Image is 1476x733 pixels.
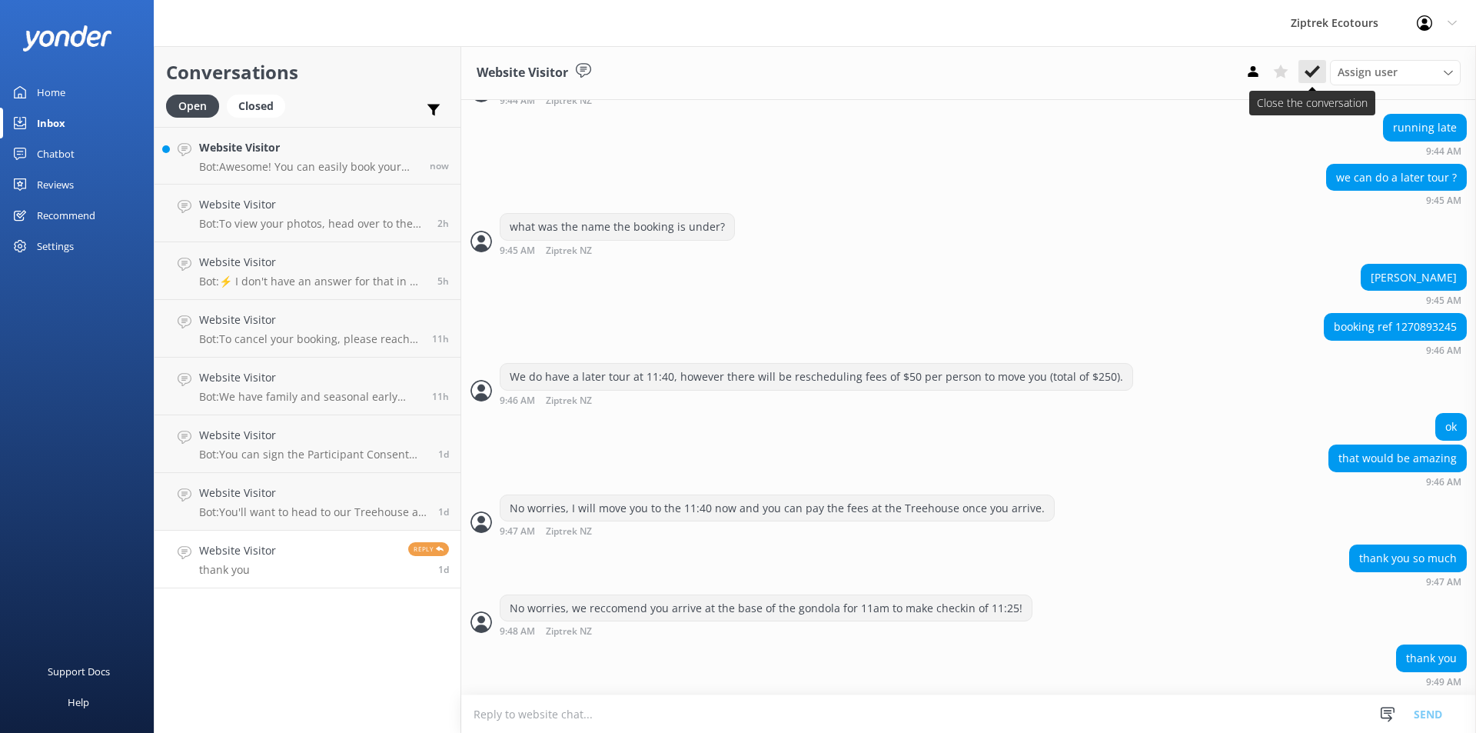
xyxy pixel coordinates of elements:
[227,95,285,118] div: Closed
[155,531,460,588] a: Website Visitorthank youReply1d
[199,196,426,213] h4: Website Visitor
[1361,295,1467,305] div: 09:45am 19-Aug-2025 (UTC +12:00) Pacific/Auckland
[199,254,426,271] h4: Website Visitor
[199,160,418,174] p: Bot: Awesome! You can easily book your zipline experience online with live availability at [URL][...
[546,627,592,637] span: Ziptrek NZ
[1426,478,1461,487] strong: 9:46 AM
[1384,115,1466,141] div: running late
[199,563,276,577] p: thank you
[1426,578,1461,587] strong: 9:47 AM
[500,395,1133,406] div: 09:46am 19-Aug-2025 (UTC +12:00) Pacific/Auckland
[37,108,65,138] div: Inbox
[1326,195,1467,205] div: 09:45am 19-Aug-2025 (UTC +12:00) Pacific/Auckland
[1426,678,1461,687] strong: 9:49 AM
[155,127,460,185] a: Website VisitorBot:Awesome! You can easily book your zipline experience online with live availabi...
[199,505,427,519] p: Bot: You'll want to head to our Treehouse at the top of [PERSON_NAME][GEOGRAPHIC_DATA] for your t...
[1349,576,1467,587] div: 09:47am 19-Aug-2025 (UTC +12:00) Pacific/Auckland
[546,246,592,256] span: Ziptrek NZ
[500,595,1032,621] div: No worries, we reccomend you arrive at the base of the gondola for 11am to make checkin of 11:25!
[68,687,89,718] div: Help
[1396,676,1467,687] div: 09:49am 19-Aug-2025 (UTC +12:00) Pacific/Auckland
[1361,265,1466,291] div: [PERSON_NAME]
[500,95,877,106] div: 09:44am 19-Aug-2025 (UTC +12:00) Pacific/Auckland
[1327,165,1466,191] div: we can do a later tour ?
[199,312,421,328] h4: Website Visitor
[199,139,418,156] h4: Website Visitor
[166,97,227,114] a: Open
[1325,314,1466,340] div: booking ref 1270893245
[1324,345,1467,355] div: 09:46am 19-Aug-2025 (UTC +12:00) Pacific/Auckland
[1426,196,1461,205] strong: 9:45 AM
[199,390,421,404] p: Bot: We have family and seasonal early bird discounts available! These offers change throughout t...
[48,656,110,687] div: Support Docs
[437,217,449,230] span: 11:07am 20-Aug-2025 (UTC +12:00) Pacific/Auckland
[432,332,449,345] span: 02:15am 20-Aug-2025 (UTC +12:00) Pacific/Auckland
[408,542,449,556] span: Reply
[500,625,1032,637] div: 09:48am 19-Aug-2025 (UTC +12:00) Pacific/Auckland
[1383,145,1467,156] div: 09:44am 19-Aug-2025 (UTC +12:00) Pacific/Auckland
[199,217,426,231] p: Bot: To view your photos, head over to the My Photos Page on our website and select the exact dat...
[23,25,111,51] img: yonder-white-logo.png
[1330,60,1461,85] div: Assign User
[438,563,449,576] span: 09:49am 19-Aug-2025 (UTC +12:00) Pacific/Auckland
[546,527,592,537] span: Ziptrek NZ
[1426,346,1461,355] strong: 9:46 AM
[166,58,449,87] h2: Conversations
[477,63,568,83] h3: Website Visitor
[155,358,460,415] a: Website VisitorBot:We have family and seasonal early bird discounts available! These offers chang...
[546,396,592,406] span: Ziptrek NZ
[155,415,460,473] a: Website VisitorBot:You can sign the Participant Consent Form online by visiting this link: [URL][...
[199,542,276,559] h4: Website Visitor
[37,138,75,169] div: Chatbot
[199,485,427,501] h4: Website Visitor
[432,390,449,403] span: 01:47am 20-Aug-2025 (UTC +12:00) Pacific/Auckland
[1338,64,1398,81] span: Assign user
[37,169,74,200] div: Reviews
[1436,414,1466,440] div: ok
[500,96,535,106] strong: 9:44 AM
[500,396,535,406] strong: 9:46 AM
[1329,445,1466,471] div: that would be amazing
[227,97,293,114] a: Closed
[155,473,460,531] a: Website VisitorBot:You'll want to head to our Treehouse at the top of [PERSON_NAME][GEOGRAPHIC_DA...
[1328,476,1467,487] div: 09:46am 19-Aug-2025 (UTC +12:00) Pacific/Auckland
[37,200,95,231] div: Recommend
[500,527,535,537] strong: 9:47 AM
[500,364,1132,390] div: We do have a later tour at 11:40, however there will be rescheduling fees of $50 per person to mo...
[199,448,427,461] p: Bot: You can sign the Participant Consent Form online by visiting this link: [URL][DOMAIN_NAME]. ...
[37,77,65,108] div: Home
[1397,645,1466,671] div: thank you
[500,246,535,256] strong: 9:45 AM
[438,505,449,518] span: 10:56am 19-Aug-2025 (UTC +12:00) Pacific/Auckland
[1426,147,1461,156] strong: 9:44 AM
[166,95,219,118] div: Open
[1426,296,1461,305] strong: 9:45 AM
[37,231,74,262] div: Settings
[438,448,449,461] span: 11:45am 19-Aug-2025 (UTC +12:00) Pacific/Auckland
[155,185,460,242] a: Website VisitorBot:To view your photos, head over to the My Photos Page on our website and select...
[199,332,421,346] p: Bot: To cancel your booking, please reach out to our friendly Guest Services Team by emailing [EM...
[500,627,535,637] strong: 9:48 AM
[500,495,1054,521] div: No worries, I will move you to the 11:40 now and you can pay the fees at the Treehouse once you a...
[500,525,1055,537] div: 09:47am 19-Aug-2025 (UTC +12:00) Pacific/Auckland
[199,369,421,386] h4: Website Visitor
[500,245,735,256] div: 09:45am 19-Aug-2025 (UTC +12:00) Pacific/Auckland
[546,96,592,106] span: Ziptrek NZ
[199,275,426,288] p: Bot: ⚡ I don't have an answer for that in my knowledge base. Please try and rephrase your questio...
[1350,545,1466,571] div: thank you so much
[437,275,449,288] span: 08:02am 20-Aug-2025 (UTC +12:00) Pacific/Auckland
[155,300,460,358] a: Website VisitorBot:To cancel your booking, please reach out to our friendly Guest Services Team b...
[500,214,734,240] div: what was the name the booking is under?
[155,242,460,300] a: Website VisitorBot:⚡ I don't have an answer for that in my knowledge base. Please try and rephras...
[430,159,449,172] span: 01:39pm 20-Aug-2025 (UTC +12:00) Pacific/Auckland
[199,427,427,444] h4: Website Visitor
